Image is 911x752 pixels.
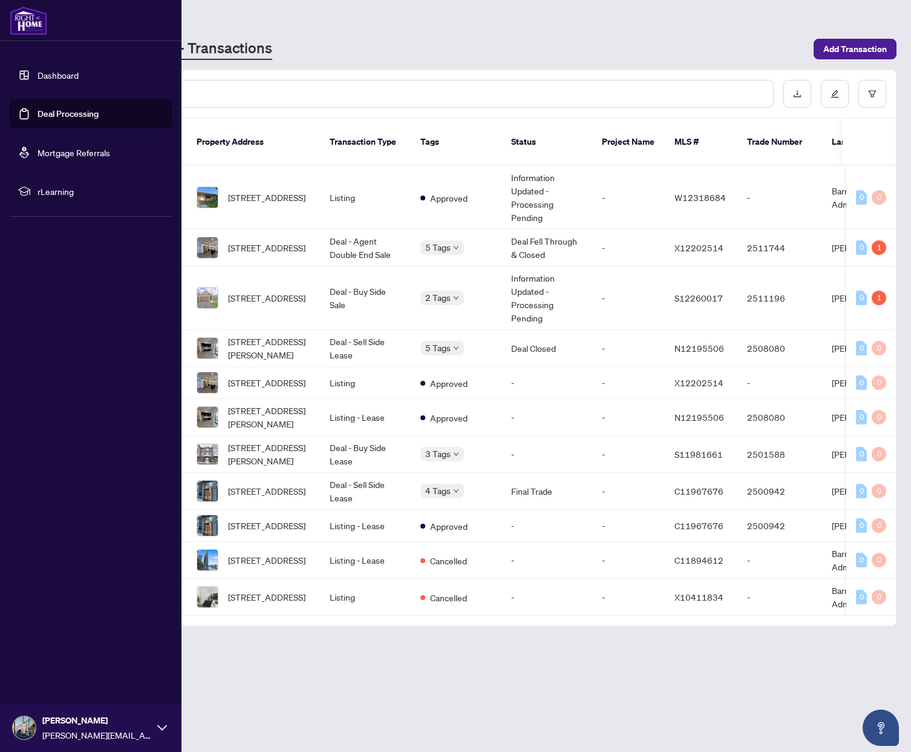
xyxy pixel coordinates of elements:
[814,39,896,59] button: Add Transaction
[320,119,411,166] th: Transaction Type
[737,510,822,542] td: 2500942
[453,345,459,351] span: down
[228,335,310,361] span: [STREET_ADDRESS][PERSON_NAME]
[501,266,592,330] td: Information Updated - Processing Pending
[674,592,723,602] span: X10411834
[872,291,886,305] div: 1
[856,447,867,461] div: 0
[674,242,723,253] span: X12202514
[197,288,218,308] img: thumbnail-img
[737,166,822,229] td: -
[453,451,459,457] span: down
[501,510,592,542] td: -
[197,237,218,258] img: thumbnail-img
[197,515,218,536] img: thumbnail-img
[856,291,867,305] div: 0
[674,486,723,496] span: C11967676
[425,447,451,461] span: 3 Tags
[674,449,723,460] span: S11981661
[501,166,592,229] td: Information Updated - Processing Pending
[872,553,886,567] div: 0
[872,240,886,255] div: 1
[592,229,665,266] td: -
[856,590,867,604] div: 0
[674,520,723,531] span: C11967676
[430,591,467,604] span: Cancelled
[501,473,592,510] td: Final Trade
[592,579,665,616] td: -
[197,187,218,208] img: thumbnail-img
[228,441,310,467] span: [STREET_ADDRESS][PERSON_NAME]
[411,119,501,166] th: Tags
[674,192,726,203] span: W12318684
[425,291,451,305] span: 2 Tags
[197,444,218,464] img: thumbnail-img
[872,190,886,205] div: 0
[872,590,886,604] div: 0
[856,410,867,424] div: 0
[858,80,886,108] button: filter
[674,292,723,303] span: S12260017
[197,587,218,607] img: thumbnail-img
[320,229,411,266] td: Deal - Agent Double End Sale
[592,399,665,436] td: -
[872,410,886,424] div: 0
[783,80,811,108] button: download
[197,481,218,501] img: thumbnail-img
[856,553,867,567] div: 0
[737,367,822,399] td: -
[737,119,822,166] th: Trade Number
[42,714,151,727] span: [PERSON_NAME]
[430,191,468,205] span: Approved
[501,542,592,579] td: -
[38,108,99,119] a: Deal Processing
[863,710,899,746] button: Open asap
[821,80,849,108] button: edit
[425,240,451,254] span: 5 Tags
[228,376,305,389] span: [STREET_ADDRESS]
[197,407,218,427] img: thumbnail-img
[501,399,592,436] td: -
[737,266,822,330] td: 2511196
[320,399,411,436] td: Listing - Lease
[592,119,665,166] th: Project Name
[320,542,411,579] td: Listing - Lease
[425,341,451,355] span: 5 Tags
[501,330,592,367] td: Deal Closed
[737,473,822,510] td: 2500942
[320,367,411,399] td: Listing
[430,411,468,424] span: Approved
[228,241,305,254] span: [STREET_ADDRESS]
[592,510,665,542] td: -
[737,436,822,473] td: 2501588
[228,191,305,204] span: [STREET_ADDRESS]
[592,473,665,510] td: -
[320,436,411,473] td: Deal - Buy Side Lease
[228,404,310,430] span: [STREET_ADDRESS][PERSON_NAME]
[320,166,411,229] td: Listing
[453,245,459,251] span: down
[592,266,665,330] td: -
[425,484,451,498] span: 4 Tags
[868,90,877,98] span: filter
[430,519,468,533] span: Approved
[831,90,839,98] span: edit
[737,399,822,436] td: 2508080
[737,229,822,266] td: 2511744
[197,372,218,393] img: thumbnail-img
[856,484,867,498] div: 0
[38,147,110,158] a: Mortgage Referrals
[320,579,411,616] td: Listing
[13,716,36,739] img: Profile Icon
[320,330,411,367] td: Deal - Sell Side Lease
[187,119,320,166] th: Property Address
[793,90,802,98] span: download
[872,518,886,533] div: 0
[674,343,724,354] span: N12195506
[823,39,887,59] span: Add Transaction
[453,488,459,494] span: down
[42,728,151,742] span: [PERSON_NAME][EMAIL_ADDRESS][PERSON_NAME][DOMAIN_NAME]
[856,518,867,533] div: 0
[320,510,411,542] td: Listing - Lease
[737,579,822,616] td: -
